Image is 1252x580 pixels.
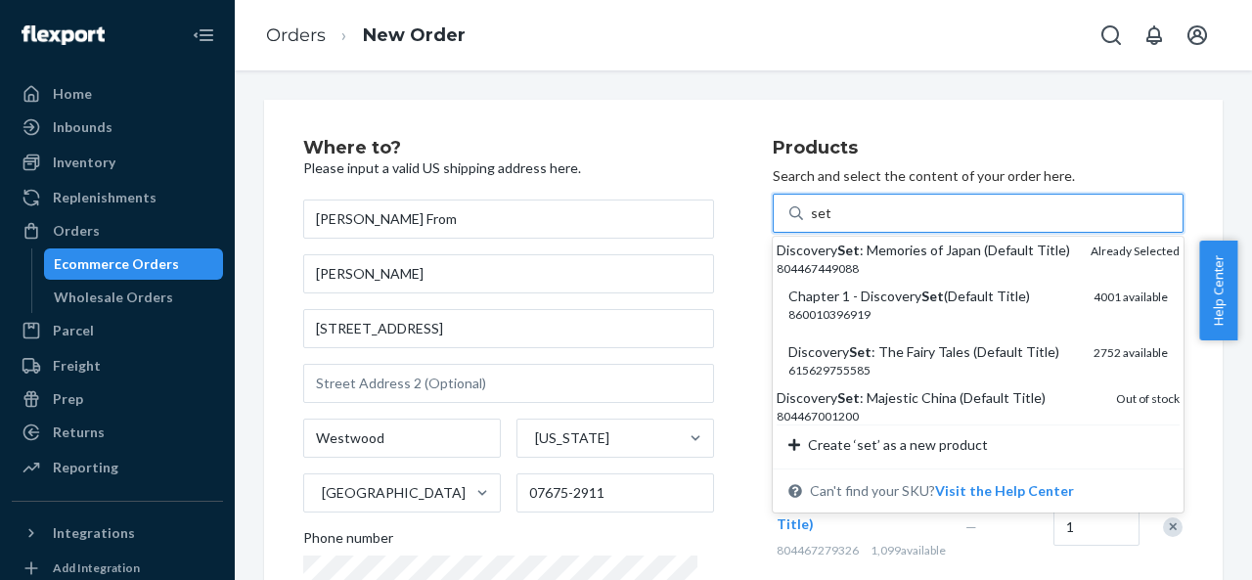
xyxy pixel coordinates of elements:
span: 2752 available [1094,345,1168,360]
a: Returns [12,417,223,448]
input: [US_STATE] [533,428,535,448]
em: Set [921,288,944,304]
input: DiscoverySet: Memories of Japan (Default Title)804467449088Already SelectedChapter 1 - DiscoveryS... [811,203,831,223]
div: Parcel [53,321,94,340]
div: Reporting [53,458,118,477]
input: City [303,419,501,458]
h2: Products [773,139,1184,158]
a: Inventory [12,147,223,178]
button: Open notifications [1135,16,1174,55]
div: Orders [53,221,100,241]
span: Create ‘set’ as a new product [808,435,988,455]
a: Add Integration [12,557,223,580]
button: Open Search Box [1092,16,1131,55]
div: 860010396919 [788,306,1078,323]
p: Search and select the content of your order here. [773,166,1184,186]
input: Company Name [303,254,714,293]
a: Reporting [12,452,223,483]
em: Set [837,389,860,406]
button: Open account menu [1178,16,1217,55]
span: Can't find your SKU? [810,481,1074,501]
img: Flexport logo [22,25,105,45]
div: Prep [53,389,83,409]
div: [US_STATE] [535,428,609,448]
div: 804467001200 [777,408,1100,424]
div: Home [53,84,92,104]
a: Prep [12,383,223,415]
em: Set [849,343,872,360]
div: Returns [53,423,105,442]
div: Inventory [53,153,115,172]
div: Discovery : Majestic China (Default Title) [777,388,1100,408]
span: Phone number [303,528,393,556]
div: Chapter 1 - Discovery (Default Title) [788,287,1078,306]
input: First & Last Name [303,200,714,239]
span: Already Selected [1091,244,1180,258]
a: Orders [266,24,326,46]
div: Integrations [53,523,135,543]
ol: breadcrumbs [250,7,481,65]
button: DiscoverySet: Memories of Japan (Default Title)804467449088Already SelectedChapter 1 - DiscoveryS... [935,481,1074,501]
div: Inbounds [53,117,112,137]
div: Add Integration [53,559,140,576]
div: Freight [53,356,101,376]
a: Wholesale Orders [44,282,224,313]
div: 804467449088 [777,260,1075,277]
a: New Order [363,24,466,46]
a: Parcel [12,315,223,346]
div: Discovery : Memories of Japan (Default Title) [777,241,1075,260]
input: Quantity [1053,507,1140,546]
button: Integrations [12,517,223,549]
a: Home [12,78,223,110]
button: Help Center [1199,241,1237,340]
a: Freight [12,350,223,381]
input: Street Address 2 (Optional) [303,364,714,403]
div: [GEOGRAPHIC_DATA] [322,483,466,503]
div: Wholesale Orders [54,288,173,307]
input: Street Address [303,309,714,348]
input: [GEOGRAPHIC_DATA] [320,483,322,503]
a: Replenishments [12,182,223,213]
div: Ecommerce Orders [54,254,179,274]
div: 615629755585 [788,362,1078,379]
span: 804467279326 [777,543,859,558]
a: Orders [12,215,223,246]
div: Discovery : The Fairy Tales (Default Title) [788,342,1078,362]
button: Close Navigation [184,16,223,55]
span: — [965,518,977,535]
div: Remove Item [1163,517,1183,537]
em: Set [837,242,860,258]
input: ZIP Code [516,473,714,513]
button: Pomelo Oolong (Default Title) [777,495,942,534]
span: Out of stock [1116,391,1180,406]
a: Inbounds [12,112,223,143]
p: Please input a valid US shipping address here. [303,158,714,178]
span: 4001 available [1094,290,1168,304]
h2: Where to? [303,139,714,158]
span: 1,099 available [871,543,946,558]
div: Replenishments [53,188,156,207]
a: Ecommerce Orders [44,248,224,280]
